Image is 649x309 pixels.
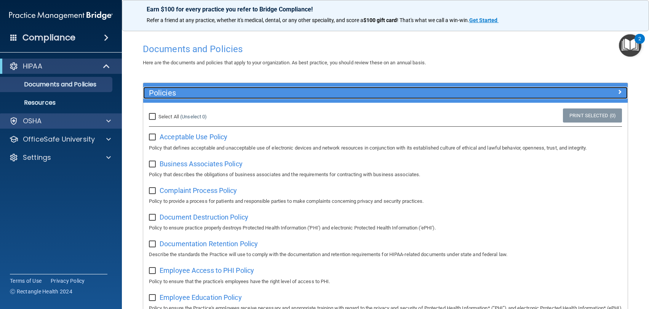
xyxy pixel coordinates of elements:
span: Documentation Retention Policy [160,240,258,248]
a: Get Started [469,17,499,23]
h5: Policies [149,89,501,97]
span: Select All [158,114,179,119]
span: Ⓒ Rectangle Health 2024 [10,288,72,295]
p: Policy that describes the obligations of business associates and the requirements for contracting... [149,170,622,179]
h4: Compliance [22,32,75,43]
img: PMB logo [9,8,113,23]
a: OSHA [9,116,111,126]
input: Select All (Unselect 0) [149,114,158,120]
span: Here are the documents and policies that apply to your organization. As best practice, you should... [143,60,426,65]
p: Policy to ensure that the practice's employees have the right level of access to PHI. [149,277,622,286]
a: (Unselect 0) [180,114,207,119]
p: Settings [23,153,51,162]
span: ! That's what we call a win-win. [397,17,469,23]
strong: Get Started [469,17,497,23]
div: 2 [638,39,641,49]
span: Employee Access to PHI Policy [160,266,254,274]
a: Privacy Policy [51,277,85,285]
a: Settings [9,153,111,162]
a: OfficeSafe University [9,135,111,144]
span: Business Associates Policy [160,160,243,168]
a: HIPAA [9,62,110,71]
strong: $100 gift card [363,17,397,23]
p: Documents and Policies [5,81,109,88]
p: HIPAA [23,62,42,71]
p: Policy to ensure practice properly destroys Protected Health Information ('PHI') and electronic P... [149,223,622,233]
p: Describe the standards the Practice will use to comply with the documentation and retention requi... [149,250,622,259]
p: Resources [5,99,109,107]
h4: Documents and Policies [143,44,628,54]
a: Policies [149,87,622,99]
span: Acceptable Use Policy [160,133,227,141]
p: Earn $100 for every practice you refer to Bridge Compliance! [147,6,624,13]
a: Print Selected (0) [563,108,622,123]
button: Open Resource Center, 2 new notifications [619,34,641,57]
span: Complaint Process Policy [160,186,237,194]
span: Employee Education Policy [160,293,242,301]
p: OfficeSafe University [23,135,95,144]
a: Terms of Use [10,277,42,285]
p: Policy that defines acceptable and unacceptable use of electronic devices and network resources i... [149,143,622,153]
p: Policy to provide a process for patients and responsible parties to make complaints concerning pr... [149,197,622,206]
p: OSHA [23,116,42,126]
span: Document Destruction Policy [160,213,248,221]
span: Refer a friend at any practice, whether it's medical, dental, or any other speciality, and score a [147,17,363,23]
